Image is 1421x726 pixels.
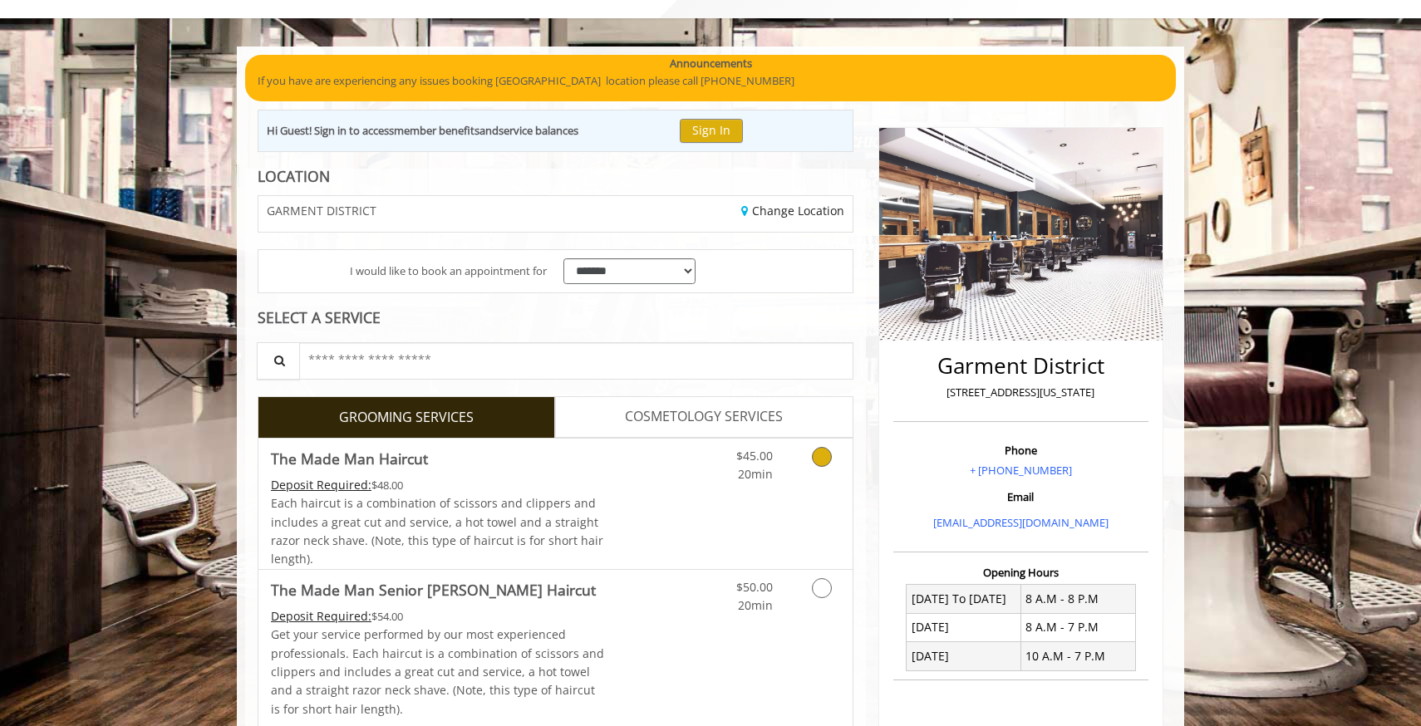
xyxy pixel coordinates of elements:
span: This service needs some Advance to be paid before we block your appointment [271,477,371,493]
span: Each haircut is a combination of scissors and clippers and includes a great cut and service, a ho... [271,495,603,567]
h3: Email [897,491,1144,503]
a: + [PHONE_NUMBER] [970,463,1072,478]
span: 20min [738,597,773,613]
td: 8 A.M - 7 P.M [1020,613,1135,641]
span: GROOMING SERVICES [339,407,474,429]
span: This service needs some Advance to be paid before we block your appointment [271,608,371,624]
p: If you have are experiencing any issues booking [GEOGRAPHIC_DATA] location please call [PHONE_NUM... [258,72,1163,90]
div: Hi Guest! Sign in to access and [267,122,578,140]
span: $50.00 [736,579,773,595]
h3: Phone [897,444,1144,456]
span: GARMENT DISTRICT [267,204,376,217]
a: Change Location [741,203,844,218]
a: [EMAIL_ADDRESS][DOMAIN_NAME] [933,515,1109,530]
p: Get your service performed by our most experienced professionals. Each haircut is a combination o... [271,625,605,719]
b: The Made Man Senior [PERSON_NAME] Haircut [271,578,596,601]
td: 8 A.M - 8 P.M [1020,585,1135,613]
div: $48.00 [271,476,605,494]
b: member benefits [394,123,479,138]
h2: Garment District [897,354,1144,378]
b: Announcements [670,55,752,72]
span: 20min [738,466,773,482]
b: service balances [499,123,578,138]
span: $45.00 [736,448,773,464]
b: LOCATION [258,166,330,186]
p: [STREET_ADDRESS][US_STATE] [897,384,1144,401]
button: Service Search [257,342,300,380]
td: [DATE] To [DATE] [907,585,1021,613]
span: I would like to book an appointment for [350,262,547,280]
td: [DATE] [907,642,1021,670]
td: [DATE] [907,613,1021,641]
button: Sign In [680,119,743,143]
td: 10 A.M - 7 P.M [1020,642,1135,670]
b: The Made Man Haircut [271,447,428,470]
span: COSMETOLOGY SERVICES [625,406,783,428]
h3: Opening Hours [893,567,1148,578]
div: SELECT A SERVICE [258,310,853,326]
div: $54.00 [271,607,605,625]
